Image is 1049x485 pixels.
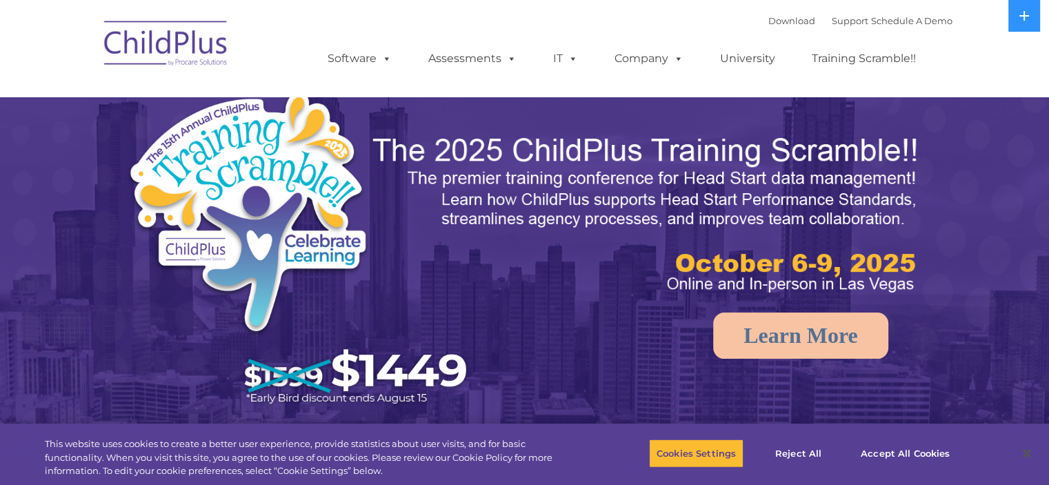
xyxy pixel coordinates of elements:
a: Assessments [414,45,530,72]
a: Learn More [713,313,888,359]
a: Training Scramble!! [798,45,930,72]
a: Software [314,45,406,72]
a: Support [832,15,868,26]
button: Accept All Cookies [853,439,957,468]
a: Schedule A Demo [871,15,952,26]
div: This website uses cookies to create a better user experience, provide statistics about user visit... [45,437,577,478]
font: | [768,15,952,26]
a: Company [601,45,697,72]
img: ChildPlus by Procare Solutions [97,11,235,80]
button: Cookies Settings [649,439,743,468]
button: Reject All [755,439,841,468]
a: University [706,45,789,72]
a: Download [768,15,815,26]
a: IT [539,45,592,72]
button: Close [1012,438,1042,468]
